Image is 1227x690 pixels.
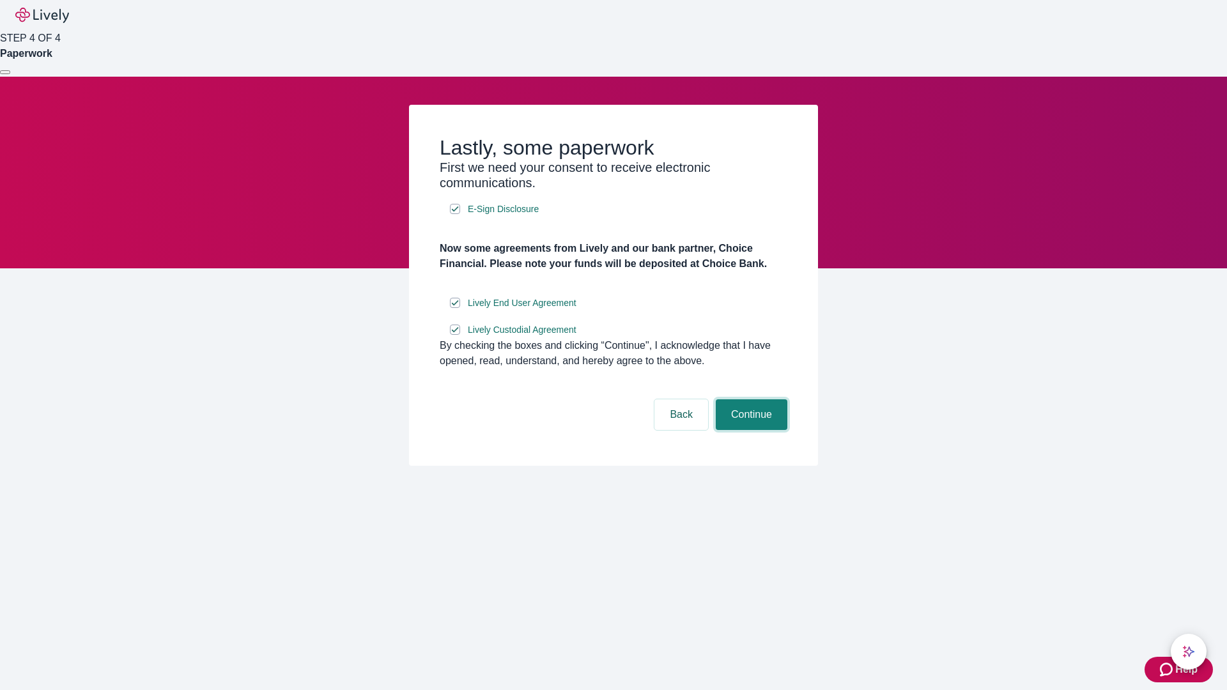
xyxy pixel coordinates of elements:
[1182,645,1195,658] svg: Lively AI Assistant
[440,241,787,272] h4: Now some agreements from Lively and our bank partner, Choice Financial. Please note your funds wi...
[468,203,539,216] span: E-Sign Disclosure
[440,160,787,190] h3: First we need your consent to receive electronic communications.
[1171,634,1207,670] button: chat
[465,201,541,217] a: e-sign disclosure document
[468,296,576,310] span: Lively End User Agreement
[1160,662,1175,677] svg: Zendesk support icon
[716,399,787,430] button: Continue
[440,135,787,160] h2: Lastly, some paperwork
[1175,662,1198,677] span: Help
[465,322,579,338] a: e-sign disclosure document
[465,295,579,311] a: e-sign disclosure document
[1145,657,1213,682] button: Zendesk support iconHelp
[468,323,576,337] span: Lively Custodial Agreement
[15,8,69,23] img: Lively
[440,338,787,369] div: By checking the boxes and clicking “Continue", I acknowledge that I have opened, read, understand...
[654,399,708,430] button: Back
